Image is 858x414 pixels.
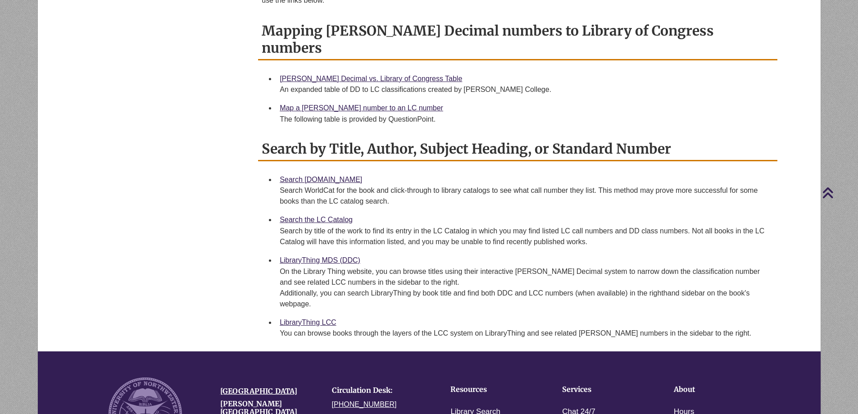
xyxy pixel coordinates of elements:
h2: Search by Title, Author, Subject Heading, or Standard Number [258,137,777,161]
h4: Circulation Desk: [332,387,430,395]
div: The following table is provided by QuestionPoint. [280,114,770,125]
h2: Mapping [PERSON_NAME] Decimal numbers to Library of Congress numbers [258,19,777,60]
a: Search [DOMAIN_NAME] [280,176,362,183]
a: Search the LC Catalog [280,216,353,223]
a: [PERSON_NAME] Decimal vs. Library of Congress Table [280,75,462,82]
div: On the Library Thing website, you can browse titles using their interactive [PERSON_NAME] Decimal... [280,266,770,309]
a: Back to Top [822,187,856,199]
h4: Services [562,386,646,394]
h4: About [674,386,758,394]
div: Search by title of the work to find its entry in the LC Catalog in which you may find listed LC c... [280,226,770,247]
a: Map a [PERSON_NAME] number to an LC number [280,104,443,112]
h4: Resources [450,386,534,394]
a: LibraryThing LCC [280,318,336,326]
a: LibraryThing MDS (DDC) [280,256,360,264]
div: An expanded table of DD to LC classifications created by [PERSON_NAME] College. [280,84,770,95]
div: You can browse books through the layers of the LCC system on LibraryThing and see related [PERSON... [280,328,770,339]
div: Search WorldCat for the book and click-through to library catalogs to see what call number they l... [280,185,770,207]
a: [PHONE_NUMBER] [332,400,397,408]
a: [GEOGRAPHIC_DATA] [220,387,297,396]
